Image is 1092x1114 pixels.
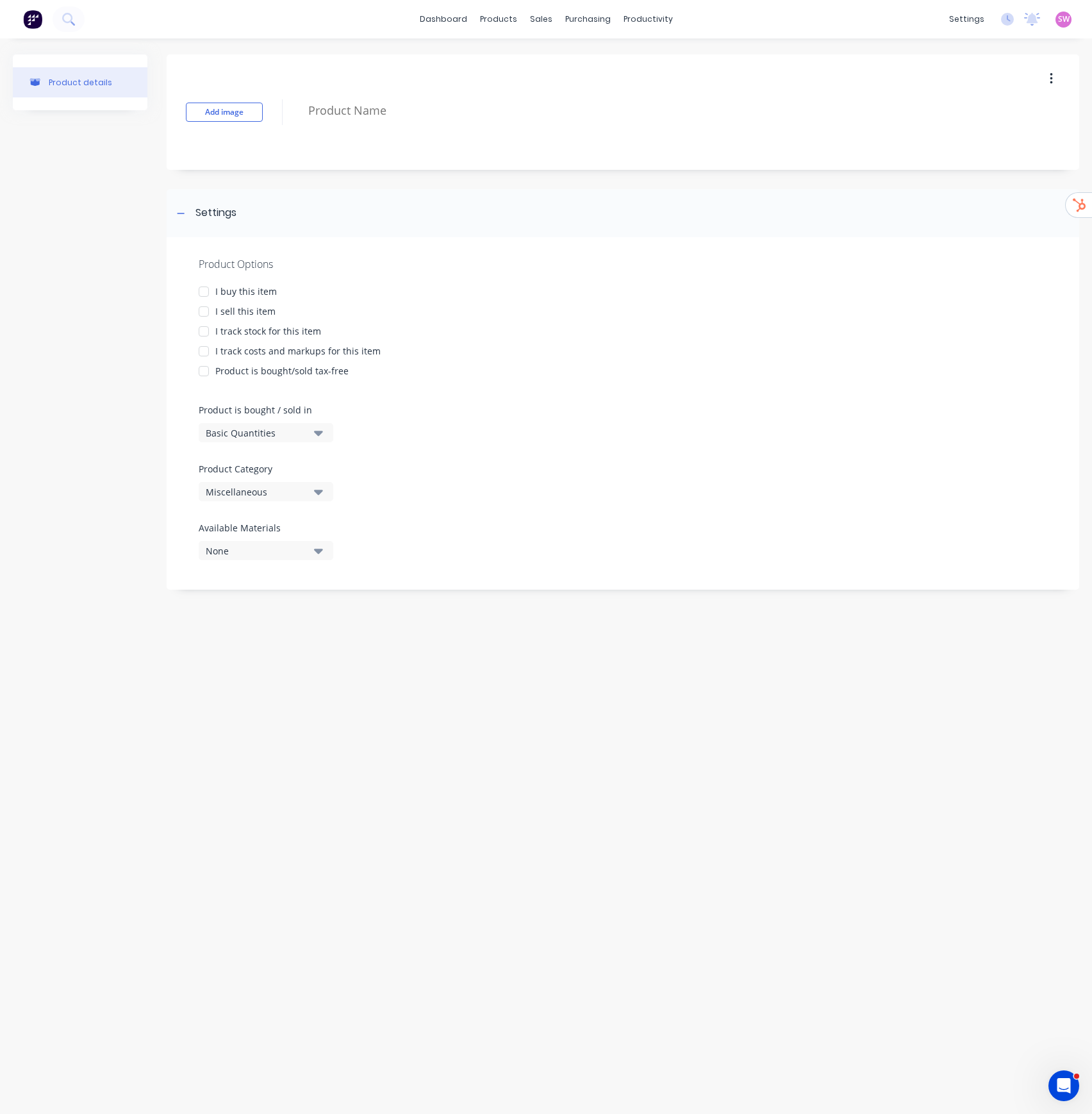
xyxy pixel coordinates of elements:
[23,10,42,29] img: Factory
[206,485,308,499] div: Miscellaneous
[524,10,559,29] div: sales
[206,426,308,440] div: Basic Quantities
[199,521,333,535] label: Available Materials
[195,205,236,221] div: Settings
[1058,13,1070,25] span: SW
[199,462,327,476] label: Product Category
[206,544,308,558] div: None
[199,482,333,501] button: Miscellaneous
[215,344,381,358] div: I track costs and markups for this item
[199,541,333,560] button: None
[199,403,327,417] label: Product is bought / sold in
[199,256,1047,272] div: Product Options
[186,103,263,122] button: Add image
[13,67,147,97] button: Product details
[1048,1070,1079,1101] iframe: Intercom live chat
[474,10,524,29] div: products
[215,324,321,338] div: I track stock for this item
[413,10,474,29] a: dashboard
[49,78,112,87] div: Product details
[215,304,276,318] div: I sell this item
[559,10,617,29] div: purchasing
[943,10,991,29] div: settings
[215,285,277,298] div: I buy this item
[199,423,333,442] button: Basic Quantities
[215,364,349,378] div: Product is bought/sold tax-free
[617,10,679,29] div: productivity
